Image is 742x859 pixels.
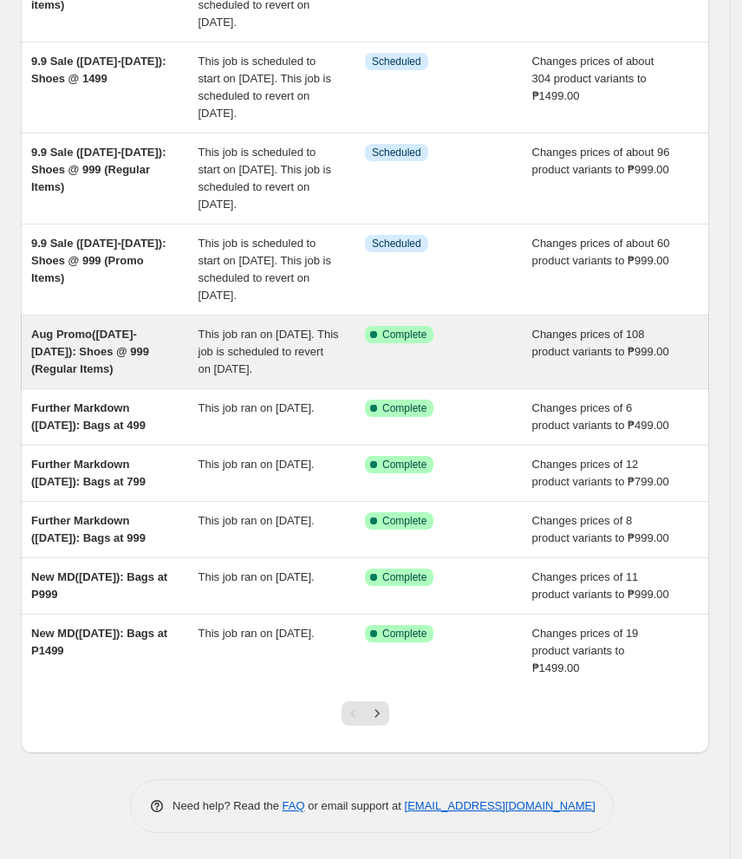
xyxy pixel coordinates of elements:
span: This job is scheduled to start on [DATE]. This job is scheduled to revert on [DATE]. [199,55,331,120]
span: Changes prices of 108 product variants to ₱999.00 [532,328,669,358]
nav: Pagination [342,701,389,726]
span: Changes prices of about 304 product variants to ₱1499.00 [532,55,654,102]
span: 9.9 Sale ([DATE]-[DATE]): Shoes @ 999 (Regular Items) [31,146,166,193]
a: [EMAIL_ADDRESS][DOMAIN_NAME] [405,799,596,812]
span: New MD([DATE]): Bags at P999 [31,570,167,601]
span: 9.9 Sale ([DATE]-[DATE]): Shoes @ 999 (Promo Items) [31,237,166,284]
span: Further Markdown ([DATE]): Bags at 999 [31,514,146,544]
span: Changes prices of 19 product variants to ₱1499.00 [532,627,639,674]
span: Complete [382,570,426,584]
button: Next [365,701,389,726]
a: FAQ [283,799,305,812]
span: Changes prices of about 60 product variants to ₱999.00 [532,237,670,267]
span: This job ran on [DATE]. [199,570,315,583]
span: This job ran on [DATE]. [199,514,315,527]
span: Further Markdown ([DATE]): Bags at 799 [31,458,146,488]
span: This job is scheduled to start on [DATE]. This job is scheduled to revert on [DATE]. [199,237,331,302]
span: This job ran on [DATE]. [199,401,315,414]
span: Scheduled [372,237,421,251]
span: Aug Promo([DATE]-[DATE]): Shoes @ 999 (Regular Items) [31,328,149,375]
span: New MD([DATE]): Bags at P1499 [31,627,167,657]
span: Need help? Read the [172,799,283,812]
span: This job ran on [DATE]. [199,627,315,640]
span: Complete [382,514,426,528]
span: This job ran on [DATE]. [199,458,315,471]
span: Scheduled [372,55,421,68]
span: Complete [382,401,426,415]
span: Changes prices of about 96 product variants to ₱999.00 [532,146,670,176]
span: Complete [382,458,426,472]
span: Further Markdown ([DATE]): Bags at 499 [31,401,146,432]
span: 9.9 Sale ([DATE]-[DATE]): Shoes @ 1499 [31,55,166,85]
span: Changes prices of 6 product variants to ₱499.00 [532,401,669,432]
span: Changes prices of 12 product variants to ₱799.00 [532,458,669,488]
span: This job is scheduled to start on [DATE]. This job is scheduled to revert on [DATE]. [199,146,331,211]
span: Complete [382,627,426,641]
span: Scheduled [372,146,421,159]
span: Changes prices of 8 product variants to ₱999.00 [532,514,669,544]
span: This job ran on [DATE]. This job is scheduled to revert on [DATE]. [199,328,339,375]
span: Changes prices of 11 product variants to ₱999.00 [532,570,669,601]
span: Complete [382,328,426,342]
span: or email support at [305,799,405,812]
